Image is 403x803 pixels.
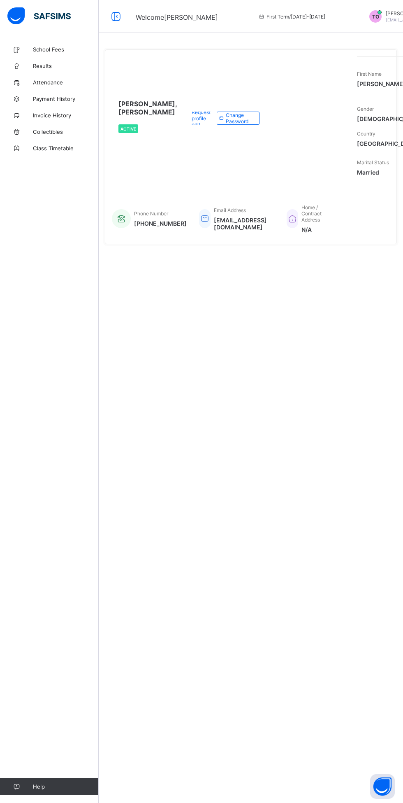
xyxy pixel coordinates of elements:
[118,100,181,116] span: [PERSON_NAME], [PERSON_NAME]
[370,774,395,799] button: Open asap
[134,220,187,227] span: [PHONE_NUMBER]
[33,145,99,152] span: Class Timetable
[33,128,99,135] span: Collectibles
[372,14,379,20] span: TO
[214,217,274,231] span: [EMAIL_ADDRESS][DOMAIN_NAME]
[357,159,389,166] span: Marital Status
[192,109,211,128] span: Request profile edit
[214,207,246,213] span: Email Address
[134,210,168,217] span: Phone Number
[7,7,71,25] img: safsims
[136,13,218,21] span: Welcome [PERSON_NAME]
[33,783,98,790] span: Help
[120,126,136,131] span: Active
[226,112,253,124] span: Change Password
[357,106,374,112] span: Gender
[357,71,382,77] span: First Name
[301,226,329,233] span: N/A
[33,46,99,53] span: School Fees
[301,204,322,223] span: Home / Contract Address
[33,112,99,119] span: Invoice History
[33,96,99,102] span: Payment History
[33,63,99,69] span: Results
[33,79,99,86] span: Attendance
[258,14,325,20] span: session/term information
[357,131,375,137] span: Country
